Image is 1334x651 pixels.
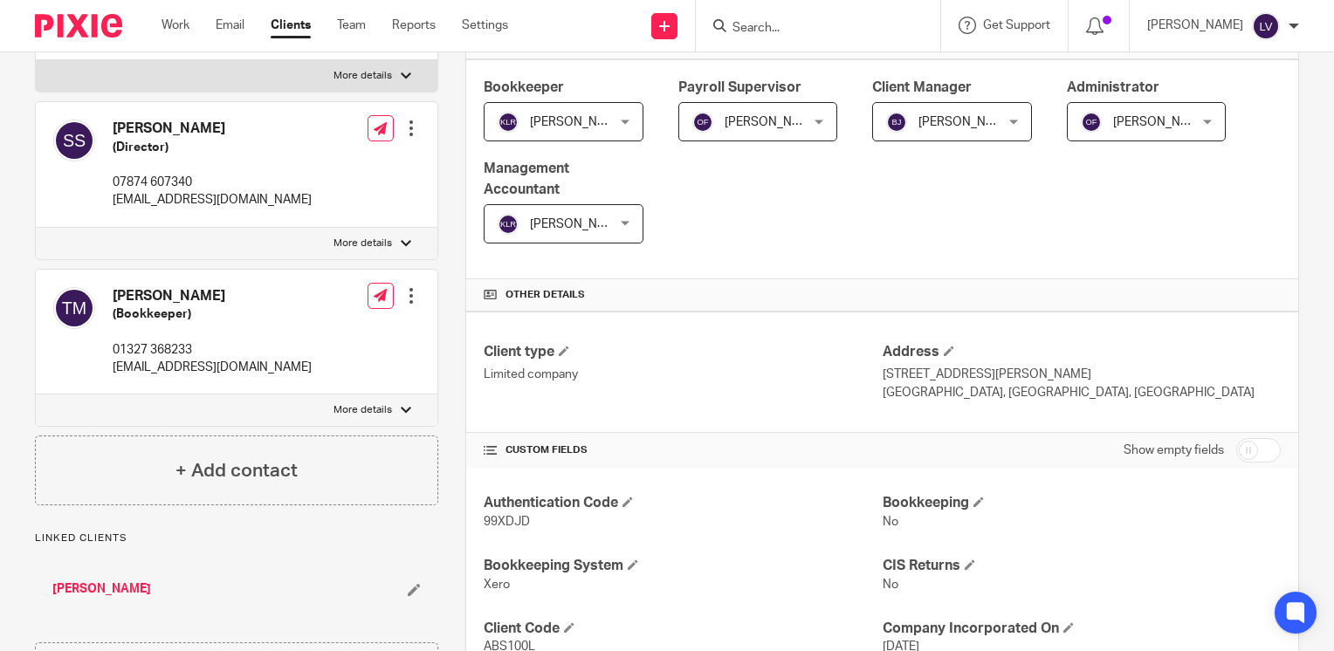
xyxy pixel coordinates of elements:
[333,236,392,250] p: More details
[162,17,189,34] a: Work
[52,580,151,598] a: [PERSON_NAME]
[1067,80,1159,94] span: Administrator
[35,531,438,545] p: Linked clients
[498,214,519,235] img: svg%3E
[113,191,312,209] p: [EMAIL_ADDRESS][DOMAIN_NAME]
[484,516,530,528] span: 99XDJD
[337,17,366,34] a: Team
[725,116,821,128] span: [PERSON_NAME]
[1113,116,1209,128] span: [PERSON_NAME]
[1081,112,1102,133] img: svg%3E
[883,494,1281,512] h4: Bookkeeping
[883,557,1281,575] h4: CIS Returns
[35,14,122,38] img: Pixie
[392,17,436,34] a: Reports
[462,17,508,34] a: Settings
[53,287,95,329] img: svg%3E
[333,69,392,83] p: More details
[883,579,898,591] span: No
[484,443,882,457] h4: CUSTOM FIELDS
[1124,442,1224,459] label: Show empty fields
[484,494,882,512] h4: Authentication Code
[175,457,298,484] h4: + Add contact
[883,366,1281,383] p: [STREET_ADDRESS][PERSON_NAME]
[872,80,972,94] span: Client Manager
[333,403,392,417] p: More details
[113,139,312,156] h5: (Director)
[484,161,569,195] span: Management Accountant
[113,174,312,191] p: 07874 607340
[484,557,882,575] h4: Bookkeeping System
[883,384,1281,401] p: [GEOGRAPHIC_DATA], [GEOGRAPHIC_DATA], [GEOGRAPHIC_DATA]
[484,366,882,383] p: Limited company
[484,579,510,591] span: Xero
[883,516,898,528] span: No
[113,120,312,138] h4: [PERSON_NAME]
[1252,12,1280,40] img: svg%3E
[484,620,882,638] h4: Client Code
[530,116,626,128] span: [PERSON_NAME]
[113,341,312,359] p: 01327 368233
[484,80,564,94] span: Bookkeeper
[484,343,882,361] h4: Client type
[678,80,801,94] span: Payroll Supervisor
[692,112,713,133] img: svg%3E
[113,359,312,376] p: [EMAIL_ADDRESS][DOMAIN_NAME]
[983,19,1050,31] span: Get Support
[918,116,1014,128] span: [PERSON_NAME]
[498,112,519,133] img: svg%3E
[505,288,585,302] span: Other details
[113,305,312,323] h5: (Bookkeeper)
[113,287,312,305] h4: [PERSON_NAME]
[530,218,626,230] span: [PERSON_NAME]
[886,112,907,133] img: svg%3E
[53,120,95,161] img: svg%3E
[883,620,1281,638] h4: Company Incorporated On
[1147,17,1243,34] p: [PERSON_NAME]
[216,17,244,34] a: Email
[883,343,1281,361] h4: Address
[731,21,888,37] input: Search
[271,17,311,34] a: Clients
